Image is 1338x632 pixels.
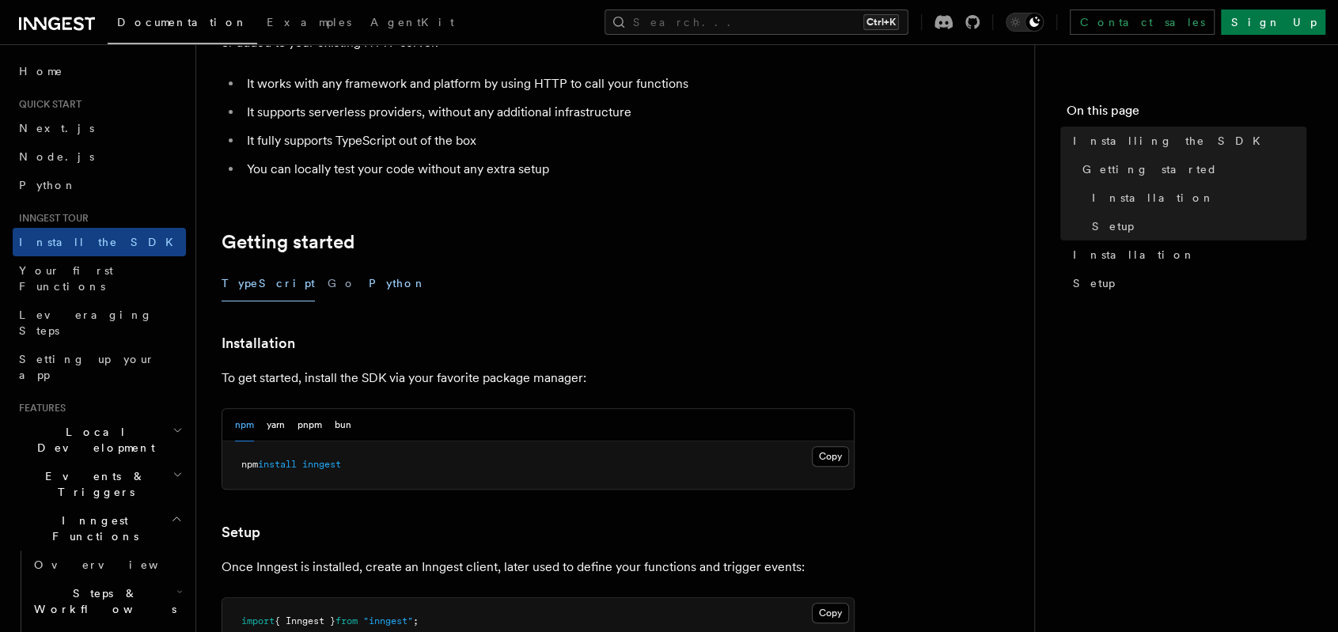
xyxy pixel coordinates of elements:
button: Events & Triggers [13,462,186,506]
span: Setup [1092,218,1134,234]
span: Setting up your app [19,353,155,381]
a: Getting started [222,231,354,253]
a: Overview [28,551,186,579]
button: Inngest Functions [13,506,186,551]
span: Quick start [13,98,81,111]
a: Home [13,57,186,85]
a: Installation [1067,240,1306,269]
span: Inngest Functions [13,513,171,544]
a: Setup [1086,212,1306,240]
button: TypeScript [222,266,315,301]
button: Search...Ctrl+K [605,9,908,35]
span: Inngest tour [13,212,89,225]
span: from [335,615,358,626]
button: Copy [812,603,849,623]
span: "inngest" [363,615,413,626]
p: To get started, install the SDK via your favorite package manager: [222,367,855,389]
h4: On this page [1067,101,1306,127]
span: Setup [1073,275,1115,291]
span: ; [413,615,419,626]
a: Install the SDK [13,228,186,256]
span: inngest [302,459,341,470]
button: bun [335,409,351,441]
p: Once Inngest is installed, create an Inngest client, later used to define your functions and trig... [222,556,855,578]
span: Documentation [117,16,248,28]
a: AgentKit [361,5,464,43]
button: Steps & Workflows [28,579,186,623]
a: Your first Functions [13,256,186,301]
li: It works with any framework and platform by using HTTP to call your functions [242,73,855,95]
span: Features [13,402,66,414]
span: AgentKit [370,16,454,28]
span: npm [241,459,258,470]
span: Next.js [19,122,94,134]
button: Local Development [13,418,186,462]
button: Toggle dark mode [1006,13,1044,32]
span: Overview [34,558,197,571]
a: Next.js [13,114,186,142]
a: Node.js [13,142,186,171]
span: import [241,615,275,626]
button: npm [235,409,254,441]
button: Copy [812,446,849,467]
span: { Inngest } [275,615,335,626]
span: Installation [1073,247,1196,263]
a: Installation [1086,184,1306,212]
a: Contact sales [1070,9,1215,35]
span: Installation [1092,190,1215,206]
span: Your first Functions [19,264,113,293]
span: Home [19,63,63,79]
span: Leveraging Steps [19,308,153,337]
a: Installing the SDK [1067,127,1306,155]
button: Python [369,266,426,301]
a: Getting started [1076,155,1306,184]
span: Install the SDK [19,236,183,248]
li: You can locally test your code without any extra setup [242,158,855,180]
a: Leveraging Steps [13,301,186,345]
span: Events & Triggers [13,468,172,500]
span: Steps & Workflows [28,585,176,617]
span: install [258,459,297,470]
kbd: Ctrl+K [863,14,899,30]
span: Installing the SDK [1073,133,1270,149]
a: Installation [222,332,295,354]
a: Setup [1067,269,1306,297]
button: pnpm [298,409,322,441]
li: It supports serverless providers, without any additional infrastructure [242,101,855,123]
a: Examples [257,5,361,43]
span: Getting started [1082,161,1218,177]
span: Local Development [13,424,172,456]
span: Node.js [19,150,94,163]
button: yarn [267,409,285,441]
a: Documentation [108,5,257,44]
span: Python [19,179,77,191]
a: Sign Up [1221,9,1325,35]
a: Setting up your app [13,345,186,389]
li: It fully supports TypeScript out of the box [242,130,855,152]
button: Go [328,266,356,301]
a: Python [13,171,186,199]
a: Setup [222,521,260,543]
span: Examples [267,16,351,28]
